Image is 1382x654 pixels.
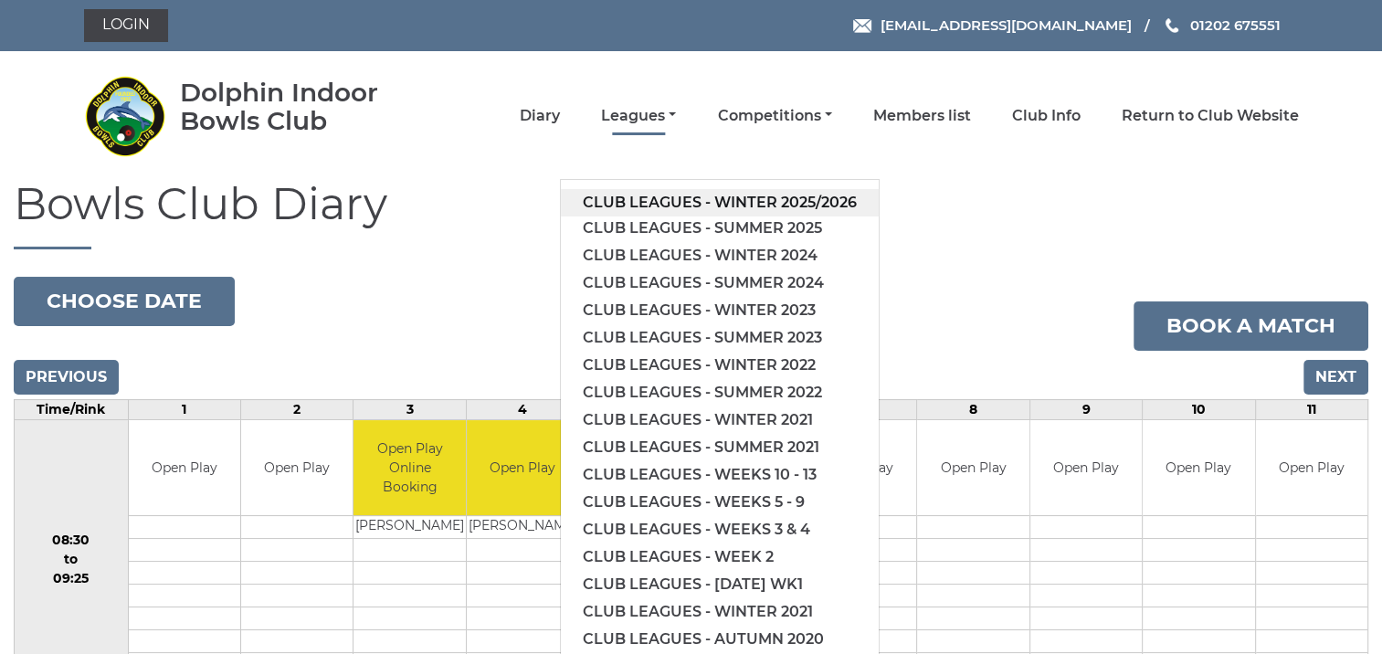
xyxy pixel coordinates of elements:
[561,461,879,489] a: Club leagues - Weeks 10 - 13
[1122,106,1299,126] a: Return to Club Website
[561,189,879,216] a: Club leagues - Winter 2025/2026
[561,543,879,571] a: Club leagues - Week 2
[1163,15,1280,36] a: Phone us 01202 675551
[1256,420,1368,516] td: Open Play
[561,626,879,653] a: Club leagues - Autumn 2020
[561,379,879,406] a: Club leagues - Summer 2022
[1012,106,1081,126] a: Club Info
[15,399,129,419] td: Time/Rink
[917,399,1029,419] td: 8
[14,277,235,326] button: Choose date
[466,399,578,419] td: 4
[353,516,465,539] td: [PERSON_NAME]
[1143,399,1255,419] td: 10
[1030,420,1142,516] td: Open Play
[353,420,465,516] td: Open Play Online Booking
[561,269,879,297] a: Club leagues - Summer 2024
[561,215,879,242] a: Club leagues - Summer 2025
[467,516,578,539] td: [PERSON_NAME]
[1143,420,1254,516] td: Open Play
[561,324,879,352] a: Club leagues - Summer 2023
[873,106,971,126] a: Members list
[520,106,560,126] a: Diary
[84,75,166,157] img: Dolphin Indoor Bowls Club
[241,420,353,516] td: Open Play
[561,598,879,626] a: Club leagues - Winter 2021
[180,79,431,135] div: Dolphin Indoor Bowls Club
[561,571,879,598] a: Club leagues - [DATE] wk1
[14,360,119,395] input: Previous
[561,297,879,324] a: Club leagues - Winter 2023
[561,434,879,461] a: Club leagues - Summer 2021
[561,489,879,516] a: Club leagues - Weeks 5 - 9
[129,420,240,516] td: Open Play
[601,106,676,126] a: Leagues
[917,420,1029,516] td: Open Play
[1134,301,1368,351] a: Book a match
[14,180,1368,249] h1: Bowls Club Diary
[467,420,578,516] td: Open Play
[561,406,879,434] a: Club leagues - Winter 2021
[853,19,871,33] img: Email
[1029,399,1142,419] td: 9
[561,242,879,269] a: Club leagues - Winter 2024
[561,352,879,379] a: Club leagues - Winter 2022
[853,15,1131,36] a: Email [EMAIL_ADDRESS][DOMAIN_NAME]
[84,9,168,42] a: Login
[353,399,466,419] td: 3
[1255,399,1368,419] td: 11
[880,16,1131,34] span: [EMAIL_ADDRESS][DOMAIN_NAME]
[240,399,353,419] td: 2
[1189,16,1280,34] span: 01202 675551
[561,516,879,543] a: Club leagues - Weeks 3 & 4
[1303,360,1368,395] input: Next
[717,106,831,126] a: Competitions
[1166,18,1178,33] img: Phone us
[128,399,240,419] td: 1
